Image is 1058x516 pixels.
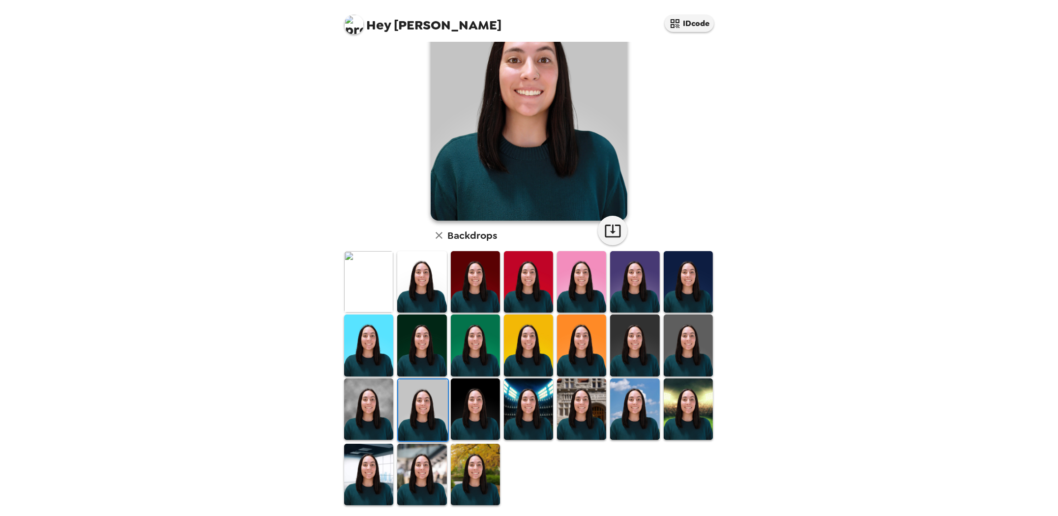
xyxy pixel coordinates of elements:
[344,15,364,34] img: profile pic
[447,228,497,243] h6: Backdrops
[344,251,393,313] img: Original
[344,10,501,32] span: [PERSON_NAME]
[366,16,391,34] span: Hey
[665,15,714,32] button: IDcode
